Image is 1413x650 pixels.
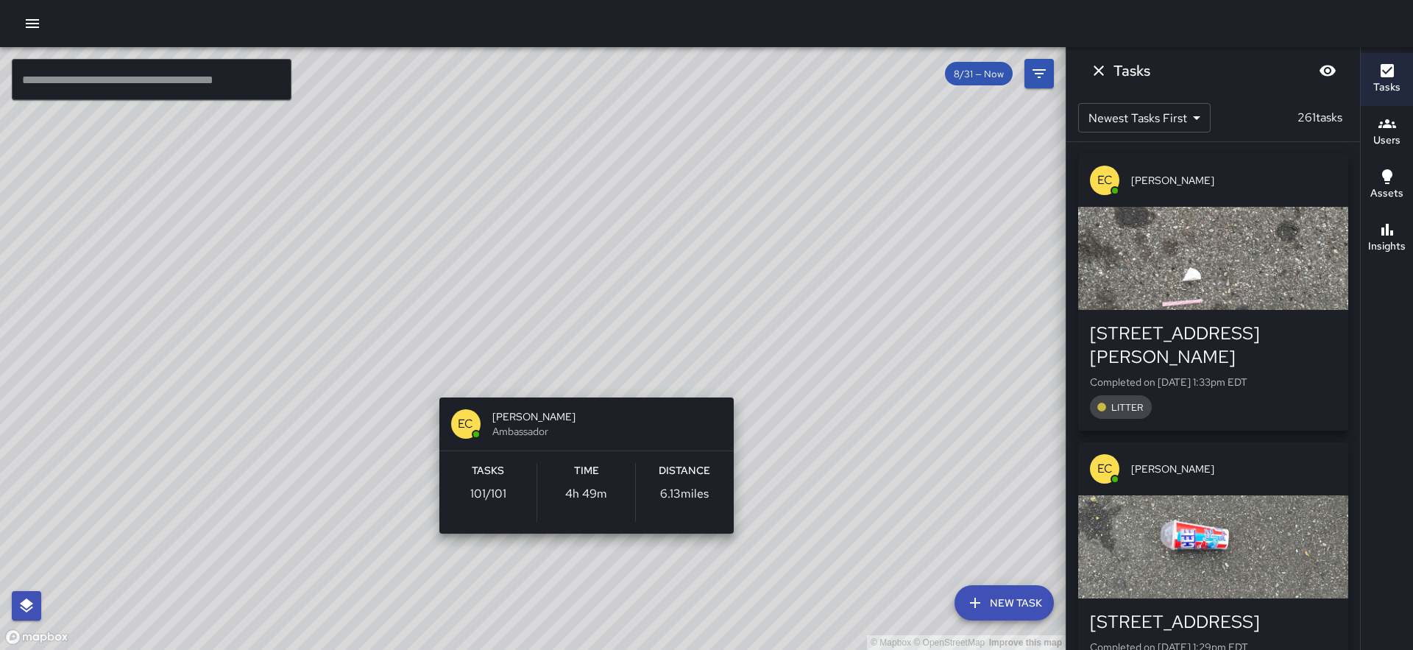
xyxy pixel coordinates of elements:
button: Filters [1024,59,1054,88]
p: EC [1097,172,1113,189]
button: Insights [1361,212,1413,265]
h6: Tasks [1373,80,1400,96]
span: LITTER [1102,401,1152,414]
button: Dismiss [1084,56,1113,85]
p: Completed on [DATE] 1:33pm EDT [1090,375,1336,389]
button: Blur [1313,56,1342,85]
span: Ambassador [492,424,722,439]
span: [PERSON_NAME] [1131,173,1336,188]
p: EC [458,415,473,433]
button: Tasks [1361,53,1413,106]
p: 4h 49m [565,485,607,503]
button: Assets [1361,159,1413,212]
h6: Distance [659,463,710,479]
p: 261 tasks [1292,109,1348,127]
button: Users [1361,106,1413,159]
p: EC [1097,460,1113,478]
h6: Assets [1370,186,1403,202]
button: EC[PERSON_NAME][STREET_ADDRESS][PERSON_NAME]Completed on [DATE] 1:33pm EDTLITTER [1078,154,1348,431]
span: [PERSON_NAME] [1131,462,1336,476]
h6: Time [574,463,599,479]
button: New Task [955,585,1054,621]
div: [STREET_ADDRESS][PERSON_NAME] [1090,322,1336,369]
div: [STREET_ADDRESS] [1090,610,1336,634]
h6: Tasks [1113,59,1150,82]
h6: Tasks [472,463,504,479]
span: [PERSON_NAME] [492,409,722,424]
p: 6.13 miles [660,485,709,503]
h6: Insights [1368,239,1406,255]
div: Newest Tasks First [1078,103,1211,133]
button: EC[PERSON_NAME]AmbassadorTasks101/101Time4h 49mDistance6.13miles [439,398,734,534]
h6: Users [1373,133,1400,149]
span: 8/31 — Now [945,68,1013,80]
p: 101 / 101 [470,485,506,503]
